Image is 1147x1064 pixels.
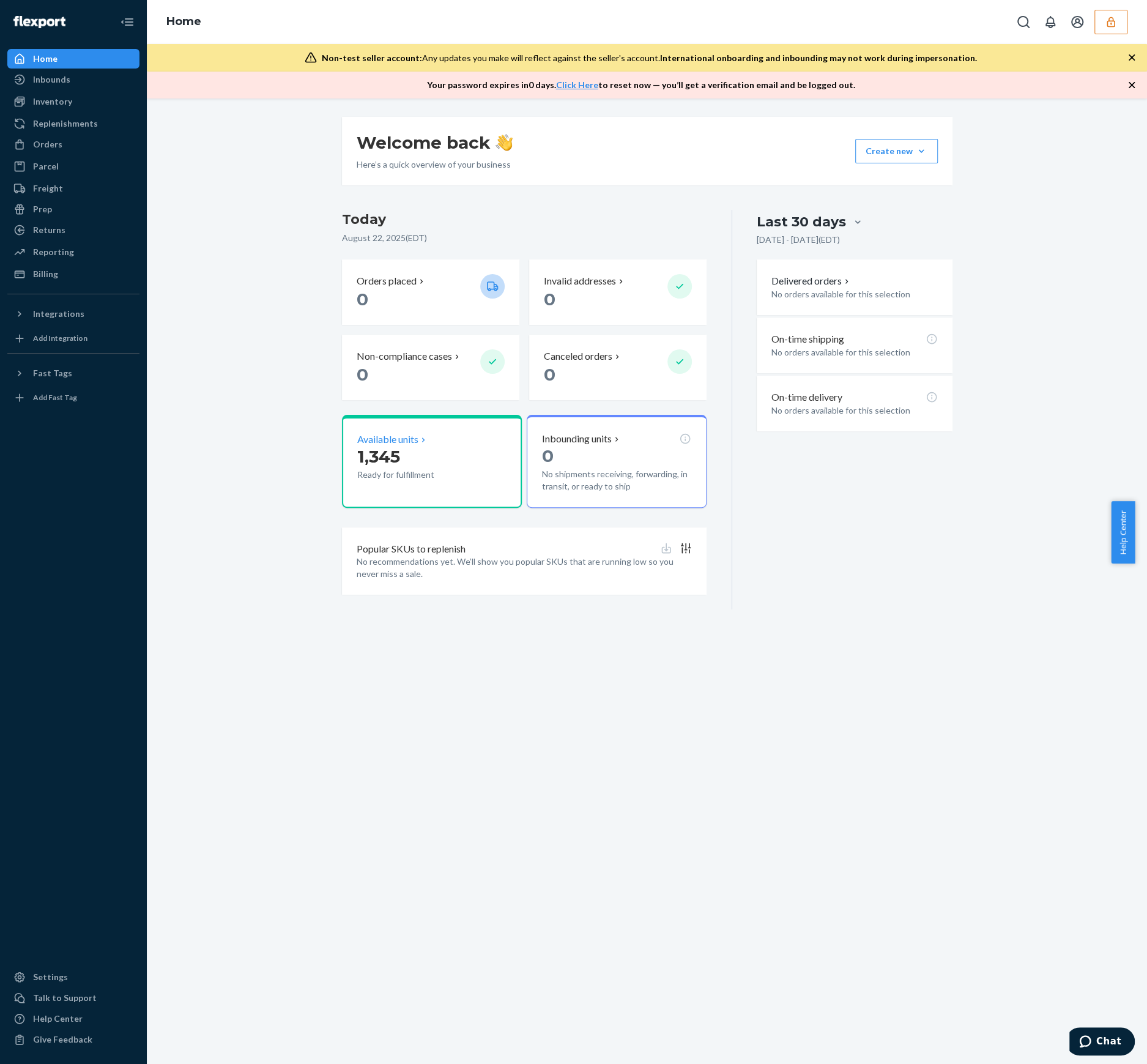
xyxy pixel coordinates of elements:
[13,16,65,28] img: Flexport logo
[33,308,84,320] div: Integrations
[33,333,87,343] div: Add Integration
[115,10,139,34] button: Close Navigation
[357,274,417,288] p: Orders placed
[357,446,400,467] span: 1,345
[529,335,707,400] button: Canceled orders 0
[33,1033,92,1046] div: Give Feedback
[33,268,58,280] div: Billing
[342,415,522,508] button: Available units1,345Ready for fulfillment
[7,220,139,240] a: Returns
[544,349,612,363] p: Canceled orders
[660,53,977,63] span: International onboarding and inbounding may not work during impersonation.
[7,363,139,383] button: Fast Tags
[855,139,938,163] button: Create new
[357,349,452,363] p: Non-compliance cases
[33,367,72,379] div: Fast Tags
[33,73,70,86] div: Inbounds
[342,210,707,229] h3: Today
[529,259,707,325] button: Invalid addresses 0
[7,329,139,348] a: Add Integration
[7,242,139,262] a: Reporting
[33,392,77,403] div: Add Fast Tag
[342,335,519,400] button: Non-compliance cases 0
[342,259,519,325] button: Orders placed 0
[771,288,937,300] p: No orders available for this selection
[33,992,97,1004] div: Talk to Support
[7,92,139,111] a: Inventory
[544,364,555,385] span: 0
[357,289,368,310] span: 0
[33,53,58,65] div: Home
[357,542,466,556] p: Popular SKUs to replenish
[542,432,612,446] p: Inbounding units
[771,332,844,346] p: On-time shipping
[33,1013,83,1025] div: Help Center
[7,1009,139,1029] a: Help Center
[1065,10,1089,34] button: Open account menu
[357,469,470,481] p: Ready for fulfillment
[33,160,59,173] div: Parcel
[33,95,72,108] div: Inventory
[7,1030,139,1049] button: Give Feedback
[771,274,852,288] button: Delivered orders
[166,15,201,28] a: Home
[7,114,139,133] a: Replenishments
[33,203,52,215] div: Prep
[757,234,840,246] p: [DATE] - [DATE] ( EDT )
[322,53,422,63] span: Non-test seller account:
[1011,10,1036,34] button: Open Search Box
[757,212,846,231] div: Last 30 days
[157,4,211,40] ol: breadcrumbs
[1038,10,1063,34] button: Open notifications
[427,79,855,91] p: Your password expires in 0 days . to reset now — you’ll get a verification email and be logged out.
[527,415,707,508] button: Inbounding units0No shipments receiving, forwarding, in transit, or ready to ship
[33,971,68,983] div: Settings
[342,232,707,244] p: August 22, 2025 ( EDT )
[7,49,139,69] a: Home
[496,134,513,151] img: hand-wave emoji
[33,224,65,236] div: Returns
[357,158,513,171] p: Here’s a quick overview of your business
[542,445,554,466] span: 0
[33,117,98,130] div: Replenishments
[357,364,368,385] span: 0
[7,179,139,198] a: Freight
[1069,1027,1135,1058] iframe: Opens a widget where you can chat to one of our agents
[33,182,63,195] div: Freight
[771,390,842,404] p: On-time delivery
[357,556,692,580] p: No recommendations yet. We’ll show you popular SKUs that are running low so you never miss a sale.
[7,199,139,219] a: Prep
[33,246,74,258] div: Reporting
[544,289,555,310] span: 0
[771,346,937,359] p: No orders available for this selection
[7,388,139,407] a: Add Fast Tag
[357,433,418,447] p: Available units
[322,52,977,64] div: Any updates you make will reflect against the seller's account.
[556,80,598,90] a: Click Here
[542,468,691,493] p: No shipments receiving, forwarding, in transit, or ready to ship
[7,988,139,1008] button: Talk to Support
[7,157,139,176] a: Parcel
[1111,501,1135,564] button: Help Center
[357,132,513,154] h1: Welcome back
[7,70,139,89] a: Inbounds
[7,304,139,324] button: Integrations
[544,274,616,288] p: Invalid addresses
[7,264,139,284] a: Billing
[33,138,62,151] div: Orders
[771,404,937,417] p: No orders available for this selection
[7,967,139,987] a: Settings
[7,135,139,154] a: Orders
